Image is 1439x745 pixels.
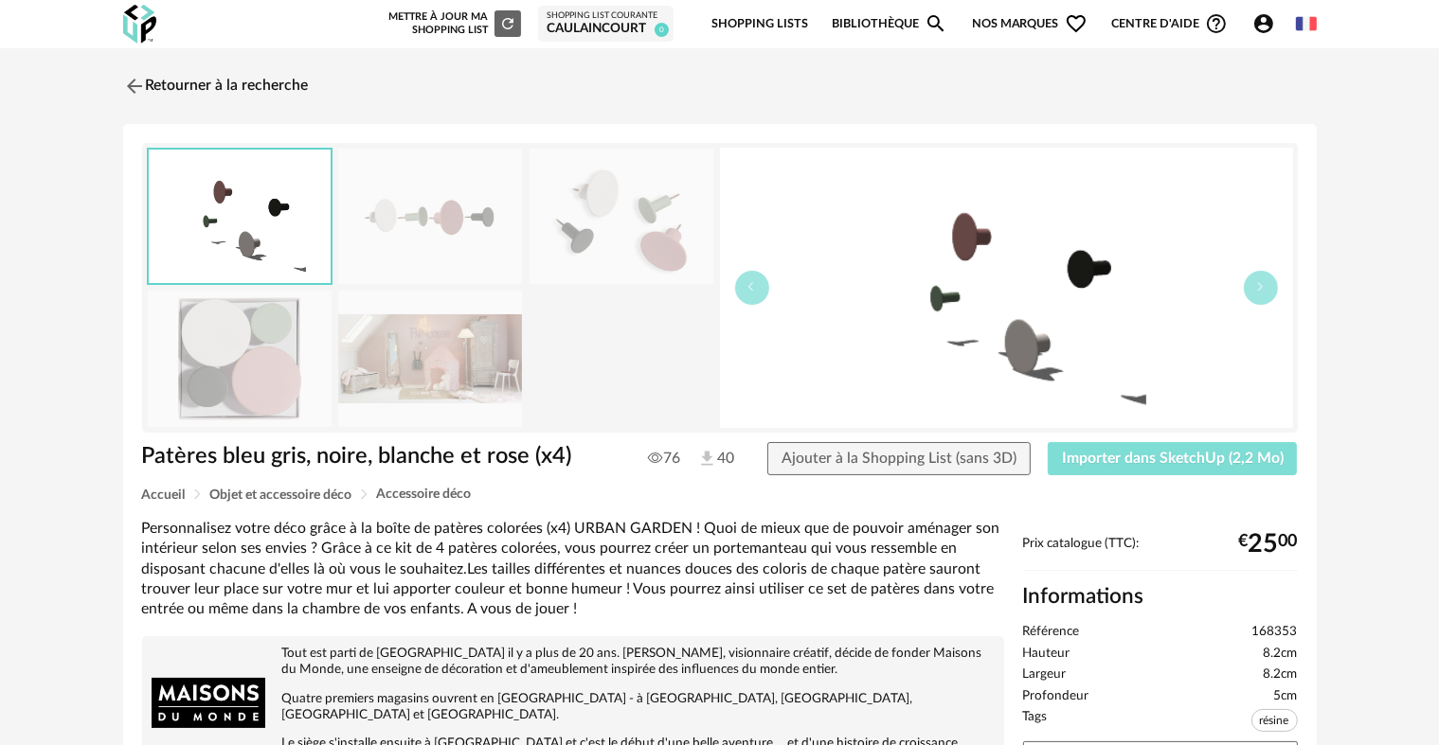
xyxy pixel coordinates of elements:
[767,442,1031,476] button: Ajouter à la Shopping List (sans 3D)
[1023,666,1067,683] span: Largeur
[547,21,665,38] div: Caulaincourt
[123,65,309,107] a: Retourner à la recherche
[1023,646,1070,663] span: Hauteur
[1205,12,1228,35] span: Help Circle Outline icon
[1264,666,1298,683] span: 8.2cm
[152,646,995,678] p: Tout est parti de [GEOGRAPHIC_DATA] il y a plus de 20 ans. [PERSON_NAME], visionnaire créatif, dé...
[1252,12,1284,35] span: Account Circle icon
[530,149,713,284] img: pateres-bleu-gris-noire-blanche-et-rose-x4-1000-2-7-168353_1.jpg
[711,2,808,46] a: Shopping Lists
[547,10,665,38] a: Shopping List courante Caulaincourt 0
[210,488,352,502] span: Objet et accessoire déco
[142,519,1004,619] div: Personnalisez votre déco grâce à la boîte de patères colorées (x4) URBAN GARDEN ! Quoi de mieux q...
[655,23,669,37] span: 0
[972,2,1088,46] span: Nos marques
[1048,442,1298,476] button: Importer dans SketchUp (2,2 Mo)
[152,691,995,723] p: Quatre premiers magasins ouvrent en [GEOGRAPHIC_DATA] - à [GEOGRAPHIC_DATA], [GEOGRAPHIC_DATA], [...
[1252,12,1275,35] span: Account Circle icon
[377,488,472,501] span: Accessoire déco
[385,10,521,37] div: Mettre à jour ma Shopping List
[1023,583,1298,611] h2: Informations
[547,10,665,22] div: Shopping List courante
[338,149,522,284] img: pateres-bleu-gris-noire-blanche-et-rose-x4-1000-2-7-168353_3.jpg
[832,2,947,46] a: BibliothèqueMagnify icon
[1023,709,1048,736] span: Tags
[720,148,1293,428] img: thumbnail.png
[782,451,1016,466] span: Ajouter à la Shopping List (sans 3D)
[1274,688,1298,705] span: 5cm
[648,449,680,468] span: 76
[1296,13,1317,34] img: fr
[338,291,522,426] img: pateres-bleu-gris-noire-blanche-et-rose-x4-1000-2-7-168353_4.jpg
[1065,12,1088,35] span: Heart Outline icon
[149,150,331,283] img: thumbnail.png
[123,75,146,98] img: svg+xml;base64,PHN2ZyB3aWR0aD0iMjQiIGhlaWdodD0iMjQiIHZpZXdCb3g9IjAgMCAyNCAyNCIgZmlsbD0ibm9uZSIgeG...
[925,12,947,35] span: Magnify icon
[142,488,186,502] span: Accueil
[1252,624,1298,641] span: 168353
[1111,12,1228,35] span: Centre d'aideHelp Circle Outline icon
[499,18,516,28] span: Refresh icon
[1239,537,1298,552] div: € 00
[1023,536,1298,571] div: Prix catalogue (TTC):
[123,5,156,44] img: OXP
[148,291,332,426] img: pateres-bleu-gris-noire-blanche-et-rose-x4-1000-2-7-168353_2.jpg
[1023,688,1089,705] span: Profondeur
[1264,646,1298,663] span: 8.2cm
[142,488,1298,502] div: Breadcrumb
[1249,537,1279,552] span: 25
[697,449,717,469] img: Téléchargements
[1062,451,1284,466] span: Importer dans SketchUp (2,2 Mo)
[1023,624,1080,641] span: Référence
[1251,709,1298,732] span: résine
[142,442,613,471] h1: Patères bleu gris, noire, blanche et rose (x4)
[697,449,732,470] span: 40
